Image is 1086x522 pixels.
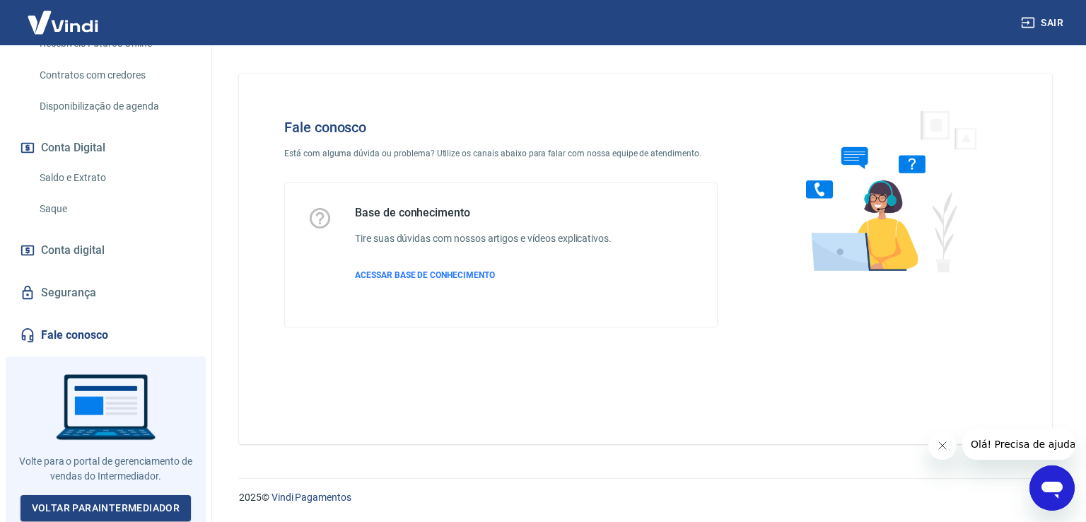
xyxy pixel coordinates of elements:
p: 2025 © [239,490,1052,505]
span: Conta digital [41,240,105,260]
a: Voltar paraIntermediador [21,495,192,521]
a: Disponibilização de agenda [34,92,194,121]
iframe: Botão para abrir a janela de mensagens [1029,465,1075,511]
a: Contratos com credores [34,61,194,90]
h6: Tire suas dúvidas com nossos artigos e vídeos explicativos. [355,231,612,246]
iframe: Mensagem da empresa [962,429,1075,460]
a: Fale conosco [17,320,194,351]
a: Segurança [17,277,194,308]
img: Fale conosco [778,96,993,285]
iframe: Fechar mensagem [928,431,957,460]
button: Conta Digital [17,132,194,163]
span: Olá! Precisa de ajuda? [8,10,119,21]
p: Está com alguma dúvida ou problema? Utilize os canais abaixo para falar com nossa equipe de atend... [284,147,718,160]
a: ACESSAR BASE DE CONHECIMENTO [355,269,612,282]
button: Sair [1018,10,1069,36]
h4: Fale conosco [284,119,718,136]
h5: Base de conhecimento [355,206,612,220]
a: Vindi Pagamentos [271,492,351,503]
a: Saque [34,195,194,224]
span: ACESSAR BASE DE CONHECIMENTO [355,270,495,280]
a: Conta digital [17,235,194,266]
a: Saldo e Extrato [34,163,194,192]
img: Vindi [17,1,109,44]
